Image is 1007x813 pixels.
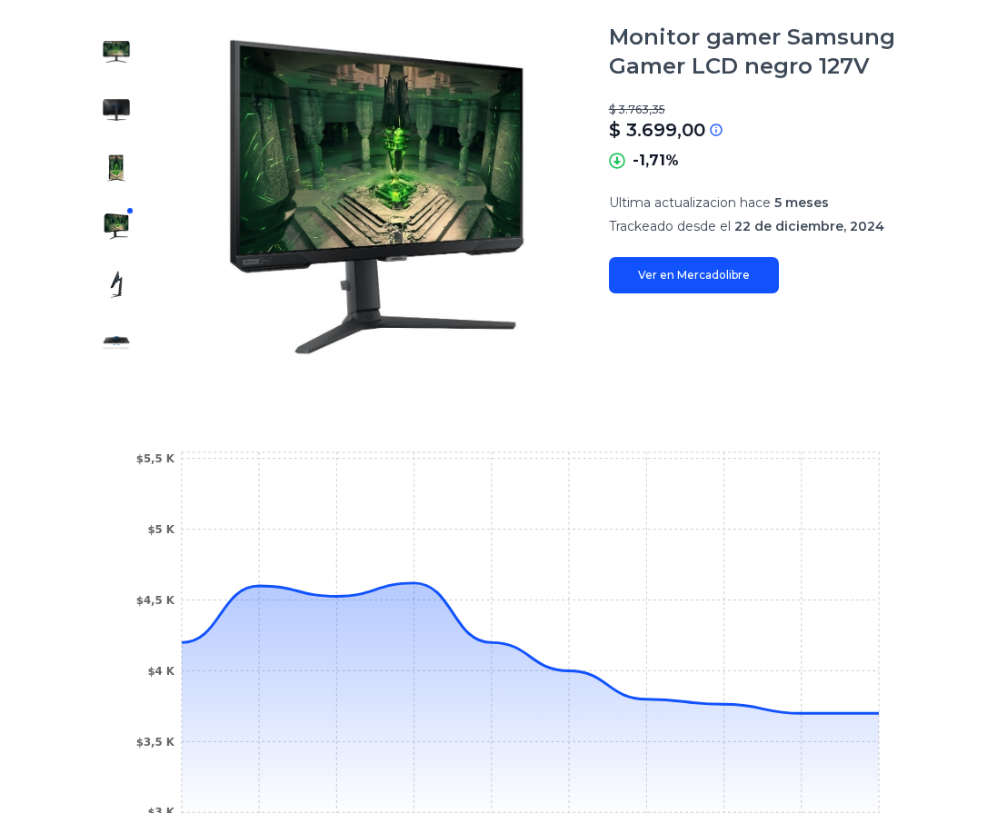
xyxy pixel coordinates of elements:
span: Ultima actualizacion hace [609,194,771,211]
img: Monitor gamer Samsung Gamer LCD negro 127V [102,212,131,241]
tspan: $4,5 K [136,594,175,607]
img: Monitor gamer Samsung Gamer LCD negro 127V [102,328,131,357]
img: Monitor gamer Samsung Gamer LCD negro 127V [102,37,131,66]
h1: Monitor gamer Samsung Gamer LCD negro 127V [609,23,920,81]
span: 5 meses [774,194,829,211]
p: $ 3.763,35 [609,103,920,117]
img: Monitor gamer Samsung Gamer LCD negro 127V [102,270,131,299]
img: Monitor gamer Samsung Gamer LCD negro 127V [182,23,573,372]
span: 22 de diciembre, 2024 [734,218,884,234]
tspan: $4 K [147,665,174,678]
tspan: $5 K [147,523,174,536]
tspan: $3,5 K [136,736,175,749]
span: Trackeado desde el [609,218,731,234]
img: Monitor gamer Samsung Gamer LCD negro 127V [102,95,131,124]
img: Monitor gamer Samsung Gamer LCD negro 127V [102,154,131,183]
a: Ver en Mercadolibre [609,257,779,293]
p: $ 3.699,00 [609,117,705,143]
tspan: $5,5 K [136,452,175,465]
p: -1,71% [633,150,679,172]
